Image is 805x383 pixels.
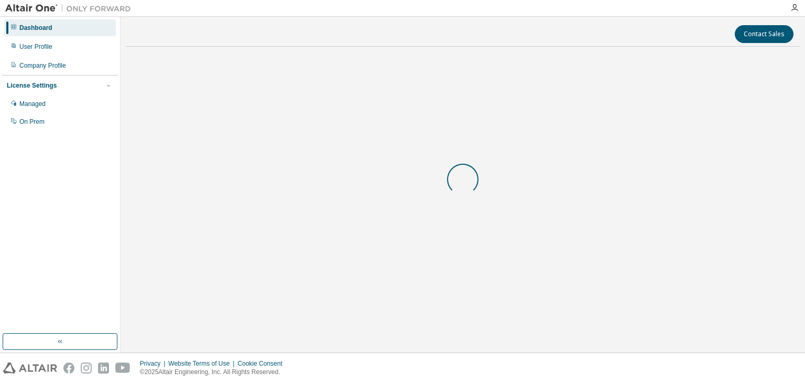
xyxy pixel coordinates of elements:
[63,363,74,374] img: facebook.svg
[735,25,793,43] button: Contact Sales
[5,3,136,14] img: Altair One
[140,359,168,368] div: Privacy
[140,368,289,377] p: © 2025 Altair Engineering, Inc. All Rights Reserved.
[237,359,288,368] div: Cookie Consent
[19,100,46,108] div: Managed
[98,363,109,374] img: linkedin.svg
[19,118,45,126] div: On Prem
[19,61,66,70] div: Company Profile
[168,359,237,368] div: Website Terms of Use
[115,363,130,374] img: youtube.svg
[81,363,92,374] img: instagram.svg
[7,81,57,90] div: License Settings
[19,24,52,32] div: Dashboard
[19,42,52,51] div: User Profile
[3,363,57,374] img: altair_logo.svg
